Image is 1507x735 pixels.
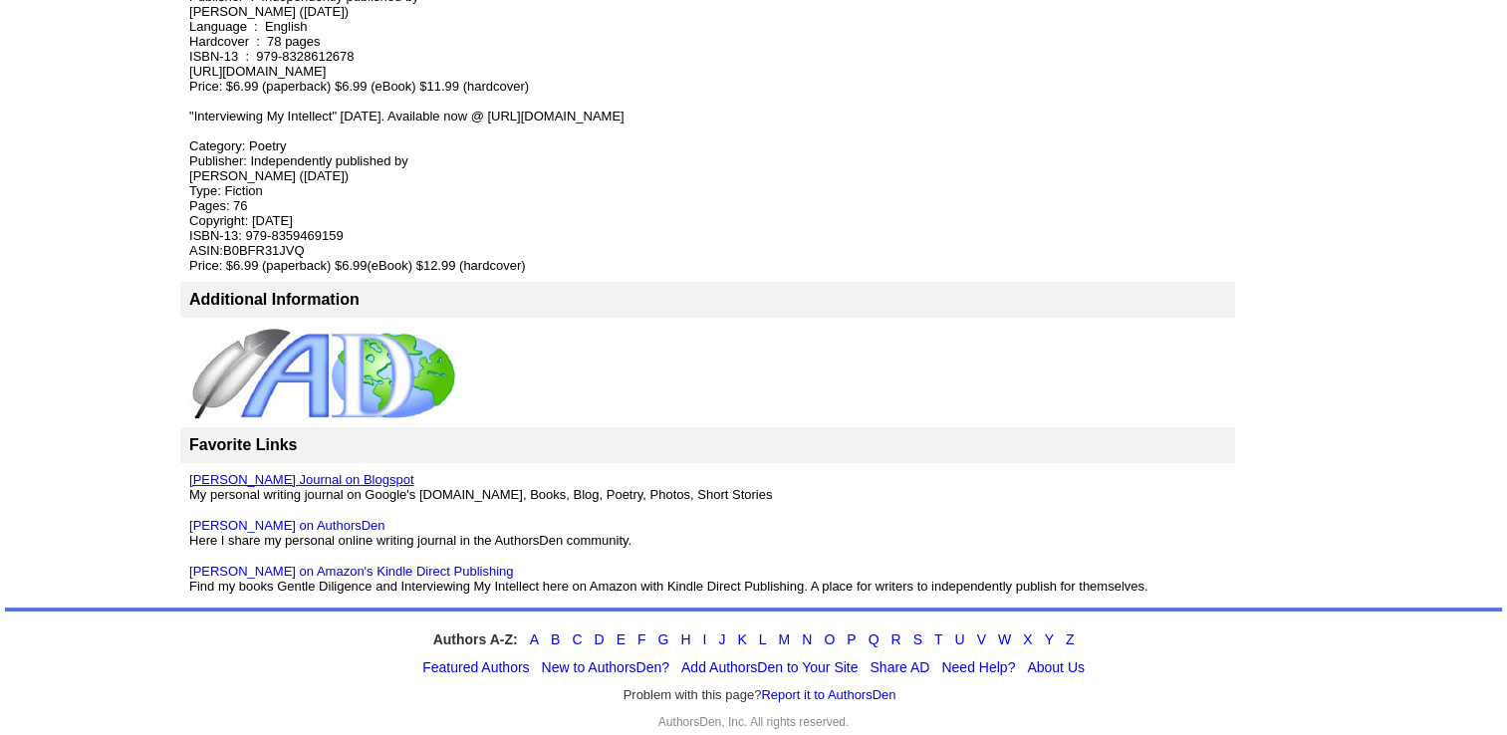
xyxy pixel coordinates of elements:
img: adlogo.jpg [189,327,456,418]
div: AuthorsDen, Inc. All rights reserved. [5,715,1502,729]
font: Additional Information [189,291,360,308]
a: U [954,631,964,647]
a: C [572,631,582,647]
a: Y [1045,631,1054,647]
a: E [617,631,626,647]
a: Add AuthorsDen to Your Site [681,659,858,675]
a: New to AuthorsDen? [542,659,669,675]
a: F [637,631,646,647]
font: Here I share my personal online writing journal in the AuthorsDen community. [189,518,631,548]
a: A [530,631,539,647]
font: Problem with this page? [624,687,896,703]
a: K [737,631,746,647]
a: Q [869,631,879,647]
a: H [680,631,690,647]
a: O [824,631,835,647]
a: S [913,631,922,647]
a: Need Help? [941,659,1015,675]
a: V [977,631,986,647]
a: J [718,631,725,647]
strong: Authors A-Z: [433,631,518,647]
a: R [890,631,900,647]
font: My personal writing journal on Google's [DOMAIN_NAME], Books, Blog, Poetry, Photos, Short Stories [189,472,772,502]
a: L [759,631,767,647]
font: Favorite Links [189,436,297,453]
a: Z [1066,631,1075,647]
a: P [847,631,856,647]
a: [PERSON_NAME] Journal on Blogspot [189,472,413,487]
a: Report it to AuthorsDen [761,687,895,702]
a: About Us [1027,659,1085,675]
font: Find my books Gentle Diligence and Interviewing My Intellect here on Amazon with Kindle Direct Pu... [189,564,1148,594]
a: X [1023,631,1032,647]
a: N [802,631,812,647]
a: I [702,631,706,647]
a: M [779,631,791,647]
a: [PERSON_NAME] on Amazon's Kindle Direct Publishing [189,564,513,579]
a: Share AD [870,659,929,675]
a: G [657,631,668,647]
a: [PERSON_NAME] on AuthorsDen [189,518,385,533]
a: T [934,631,943,647]
a: W [998,631,1011,647]
a: Featured Authors [422,659,529,675]
a: D [594,631,604,647]
a: B [551,631,560,647]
